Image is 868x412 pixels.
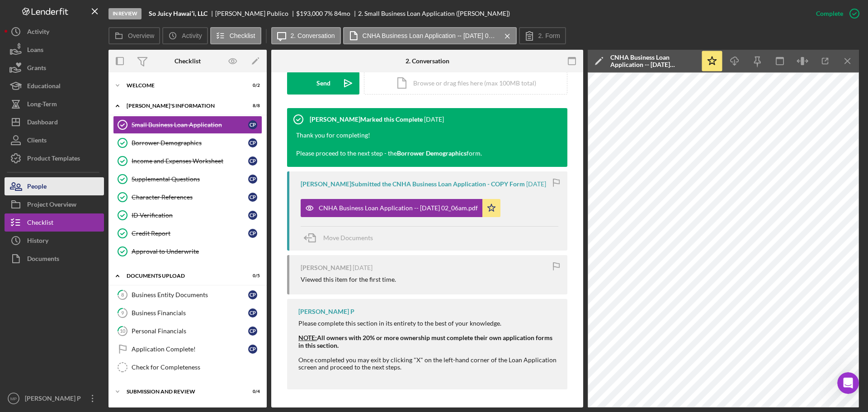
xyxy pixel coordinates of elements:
[162,27,208,44] button: Activity
[5,232,104,250] button: History
[816,5,843,23] div: Complete
[248,193,257,202] div: C P
[128,32,154,39] label: Overview
[113,188,262,206] a: Character ReferencesCP
[296,149,482,158] div: Please proceed to the next step - the form.
[5,177,104,195] button: People
[27,250,59,270] div: Documents
[182,32,202,39] label: Activity
[10,396,17,401] text: MP
[121,292,124,298] tspan: 8
[244,103,260,109] div: 8 / 8
[5,113,104,131] button: Dashboard
[353,264,373,271] time: 2025-04-15 03:20
[519,27,566,44] button: 2. Form
[244,83,260,88] div: 0 / 2
[113,340,262,358] a: Application Complete!CP
[5,250,104,268] button: Documents
[108,27,160,44] button: Overview
[132,364,262,371] div: Check for Completeness
[132,291,248,298] div: Business Entity Documents
[27,149,80,170] div: Product Templates
[5,59,104,77] button: Grants
[406,57,449,65] div: 2. Conversation
[301,180,525,188] div: [PERSON_NAME] Submitted the CNHA Business Loan Application - COPY Form
[23,389,81,410] div: [PERSON_NAME] P
[358,10,510,17] div: 2. Small Business Loan Application ([PERSON_NAME])
[526,180,546,188] time: 2025-04-22 06:06
[5,41,104,59] button: Loans
[5,77,104,95] button: Educational
[27,177,47,198] div: People
[113,322,262,340] a: 10Personal FinancialsCP
[149,10,208,17] b: So Juicy Hawaiʻi, LLC
[132,212,248,219] div: ID Verification
[27,232,48,252] div: History
[291,32,335,39] label: 2. Conversation
[5,213,104,232] button: Checklist
[334,10,350,17] div: 84 mo
[132,346,248,353] div: Application Complete!
[244,389,260,394] div: 0 / 4
[324,10,333,17] div: 7 %
[5,95,104,113] a: Long-Term
[271,27,341,44] button: 2. Conversation
[113,134,262,152] a: Borrower DemographicsCP
[27,195,76,216] div: Project Overview
[298,308,354,315] div: [PERSON_NAME] P
[248,120,257,129] div: C P
[230,32,255,39] label: Checklist
[316,72,330,95] div: Send
[127,389,237,394] div: SUBMISSION AND REVIEW
[5,195,104,213] button: Project Overview
[248,156,257,166] div: C P
[132,175,248,183] div: Supplemental Questions
[215,10,296,17] div: [PERSON_NAME] Publico
[113,170,262,188] a: Supplemental QuestionsCP
[5,149,104,167] button: Product Templates
[323,234,373,242] span: Move Documents
[132,121,248,128] div: Small Business Loan Application
[27,23,49,43] div: Activity
[287,72,359,95] button: Send
[301,227,382,249] button: Move Documents
[210,27,261,44] button: Checklist
[424,116,444,123] time: 2025-04-23 20:24
[127,83,237,88] div: WELCOME
[296,131,482,140] div: Thank you for completing!
[120,328,126,334] tspan: 10
[397,149,467,157] strong: Borrower Demographics
[132,327,248,335] div: Personal Financials
[113,224,262,242] a: Credit ReportCP
[248,327,257,336] div: C P
[248,229,257,238] div: C P
[837,372,859,394] iframe: Intercom live chat
[5,23,104,41] button: Activity
[248,345,257,354] div: C P
[132,157,248,165] div: Income and Expenses Worksheet
[113,304,262,322] a: 9Business FinancialsCP
[343,27,517,44] button: CNHA Business Loan Application -- [DATE] 02_06am.pdf
[248,175,257,184] div: C P
[113,286,262,304] a: 8Business Entity DocumentsCP
[301,264,351,271] div: [PERSON_NAME]
[301,199,500,217] button: CNHA Business Loan Application -- [DATE] 02_06am.pdf
[127,103,237,109] div: [PERSON_NAME]'S INFORMATION
[610,54,696,68] div: CNHA Business Loan Application -- [DATE] 02_06am.pdf
[5,131,104,149] button: Clients
[175,57,201,65] div: Checklist
[298,320,558,327] div: Please complete this section in its entirety to the best of your knowledge.
[301,276,396,283] div: Viewed this item for the first time.
[132,194,248,201] div: Character References
[538,32,560,39] label: 2. Form
[5,389,104,407] button: MP[PERSON_NAME] P
[27,77,61,97] div: Educational
[113,242,262,260] a: Approval to Underwrite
